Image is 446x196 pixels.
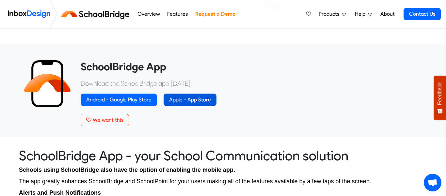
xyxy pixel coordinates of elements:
[352,8,375,21] a: Help
[24,60,71,107] img: 2022_01_13_icon_sb_app.svg
[193,8,237,21] a: Request a Demo
[93,117,123,123] span: We want this
[81,79,422,88] p: Download the SchoolBridge app [DATE]:
[319,10,342,18] span: Products
[437,82,443,105] span: Feedback
[19,147,427,164] heading: SchoolBridge App - your School Communication solution
[424,174,441,191] a: Open chat
[19,167,235,173] span: Schools using SchoolBridge also have the option of enabling the mobile app.
[60,6,134,22] img: schoolbridge logo
[135,8,162,21] a: Overview
[19,178,371,185] span: The app greatly enhances SchoolBridge and SchoolPoint for your users making all of the features a...
[378,8,396,21] a: About
[19,189,101,196] strong: Alerts and Push Notifications
[434,76,446,120] button: Feedback - Show survey
[164,94,216,106] a: Apple - App Store
[316,8,349,21] a: Products
[355,10,368,18] span: Help
[81,114,129,126] button: We want this
[81,94,157,106] a: Android - Google Play Store
[166,8,190,21] a: Features
[81,60,422,73] heading: SchoolBridge App
[404,8,441,20] a: Contact Us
